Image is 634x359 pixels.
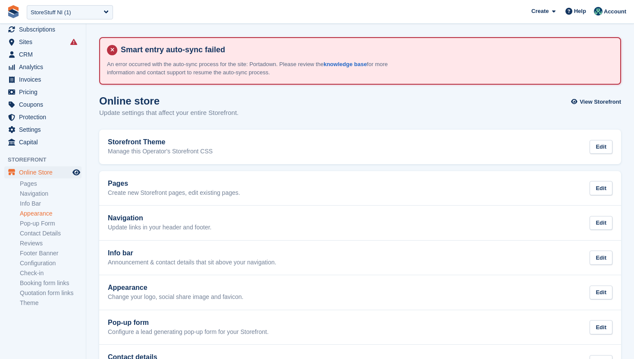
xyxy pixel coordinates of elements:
[20,269,82,277] a: Check-in
[108,328,269,336] p: Configure a lead generating pop-up form for your Storefront.
[20,180,82,188] a: Pages
[108,138,213,146] h2: Storefront Theme
[117,45,613,55] h4: Smart entry auto-sync failed
[99,108,239,118] p: Update settings that affect your entire Storefront.
[20,249,82,257] a: Footer Banner
[4,166,82,178] a: menu
[19,23,71,35] span: Subscriptions
[108,189,240,197] p: Create new Storefront pages, edit existing pages.
[4,111,82,123] a: menu
[108,249,276,257] h2: Info bar
[590,320,612,334] div: Edit
[590,216,612,230] div: Edit
[20,289,82,297] a: Quotation form links
[108,284,243,292] h2: Appearance
[590,286,612,300] div: Edit
[31,8,71,17] div: StoreStuff NI (1)
[20,299,82,307] a: Theme
[594,7,603,16] img: Jennifer Ofodile
[20,200,82,208] a: Info Bar
[108,214,212,222] h2: Navigation
[108,259,276,267] p: Announcement & contact details that sit above your navigation.
[4,124,82,136] a: menu
[19,111,71,123] span: Protection
[99,241,621,275] a: Info bar Announcement & contact details that sit above your navigation. Edit
[590,181,612,195] div: Edit
[108,319,269,327] h2: Pop-up form
[4,136,82,148] a: menu
[99,206,621,240] a: Navigation Update links in your header and footer. Edit
[70,38,77,45] i: Smart entry sync failures have occurred
[20,259,82,267] a: Configuration
[99,171,621,206] a: Pages Create new Storefront pages, edit existing pages. Edit
[7,5,20,18] img: stora-icon-8386f47178a22dfd0bd8f6a31ec36ba5ce8667c1dd55bd0f319d3a0aa187defe.svg
[20,210,82,218] a: Appearance
[107,60,409,77] p: An error occurred with the auto-sync process for the site: Portadown. Please review the for more ...
[4,98,82,111] a: menu
[4,48,82,60] a: menu
[4,86,82,98] a: menu
[323,61,367,67] a: knowledge base
[20,190,82,198] a: Navigation
[99,275,621,310] a: Appearance Change your logo, social share image and favicon. Edit
[573,95,621,109] a: View Storefront
[19,124,71,136] span: Settings
[19,48,71,60] span: CRM
[108,224,212,232] p: Update links in your header and footer.
[4,73,82,86] a: menu
[19,136,71,148] span: Capital
[19,61,71,73] span: Analytics
[531,7,549,16] span: Create
[8,156,86,164] span: Storefront
[99,130,621,164] a: Storefront Theme Manage this Operator's Storefront CSS Edit
[590,251,612,265] div: Edit
[19,73,71,86] span: Invoices
[20,239,82,248] a: Reviews
[108,293,243,301] p: Change your logo, social share image and favicon.
[19,166,71,178] span: Online Store
[574,7,586,16] span: Help
[19,98,71,111] span: Coupons
[20,219,82,228] a: Pop-up Form
[71,167,82,178] a: Preview store
[20,229,82,238] a: Contact Details
[4,36,82,48] a: menu
[604,7,626,16] span: Account
[108,180,240,187] h2: Pages
[4,61,82,73] a: menu
[19,36,71,48] span: Sites
[20,279,82,287] a: Booking form links
[590,140,612,154] div: Edit
[108,148,213,156] p: Manage this Operator's Storefront CSS
[580,98,621,106] span: View Storefront
[4,23,82,35] a: menu
[99,310,621,345] a: Pop-up form Configure a lead generating pop-up form for your Storefront. Edit
[19,86,71,98] span: Pricing
[99,95,239,107] h1: Online store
